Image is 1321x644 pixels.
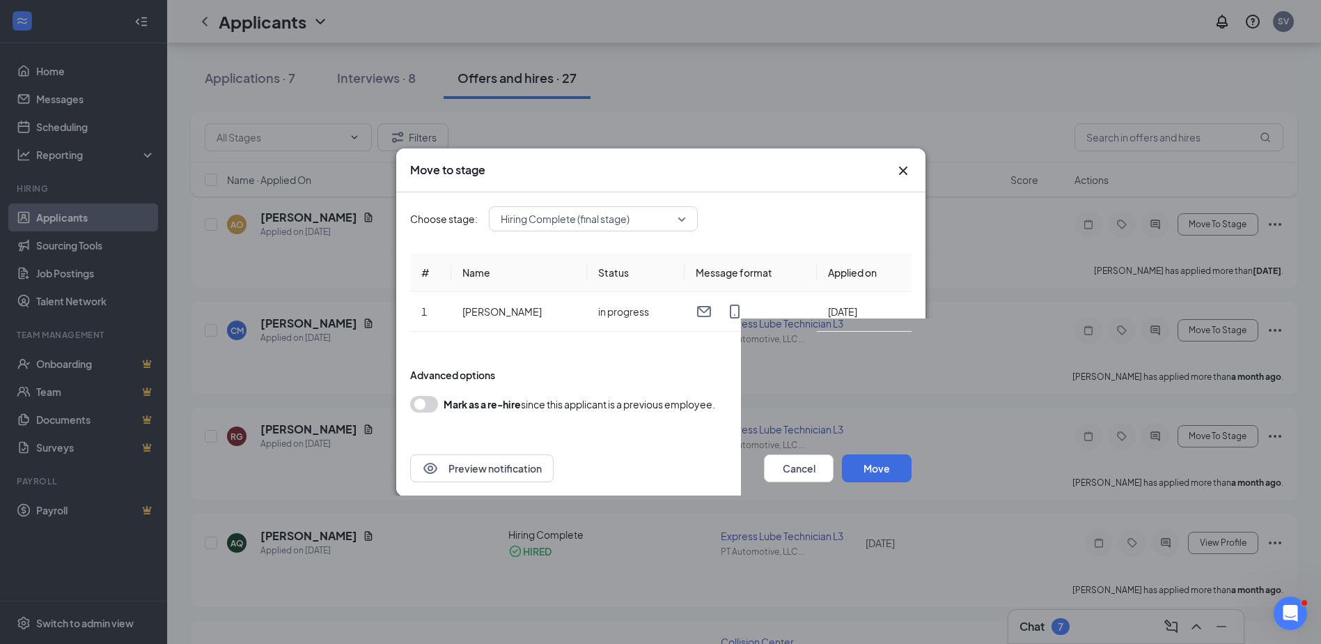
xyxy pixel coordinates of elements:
th: Applied on [816,254,911,292]
span: Choose stage: [410,211,478,227]
button: Cancel [764,454,834,482]
th: Name [451,254,586,292]
svg: MobileSms [726,303,743,320]
svg: Eye [422,460,439,477]
h3: Move to stage [410,162,485,178]
svg: Cross [895,162,912,179]
svg: Email [696,303,712,320]
td: [DATE] [816,292,911,332]
button: Close [895,162,912,179]
b: Mark as a re-hire [444,398,521,411]
td: [PERSON_NAME] [451,292,586,332]
span: 1 [421,305,427,318]
span: Hiring Complete (final stage) [501,208,630,229]
iframe: Intercom live chat [1274,597,1307,630]
div: Advanced options [410,368,912,382]
td: in progress [586,292,684,332]
th: # [410,254,451,292]
button: EyePreview notification [410,454,554,482]
div: since this applicant is a previous employee. [444,396,715,413]
th: Status [586,254,684,292]
th: Message format [685,254,817,292]
button: Move [842,454,912,482]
